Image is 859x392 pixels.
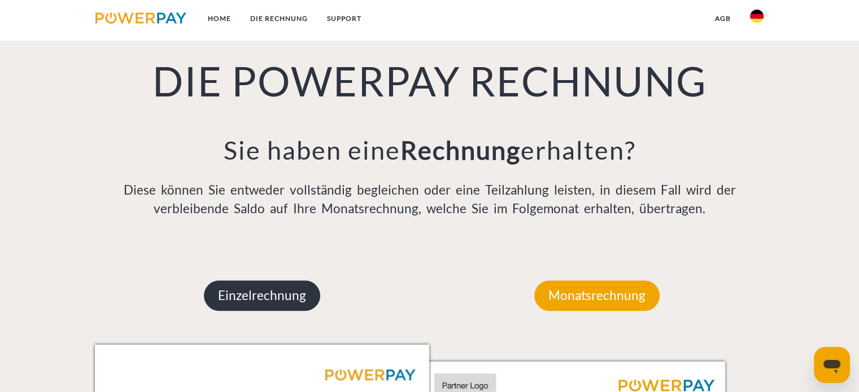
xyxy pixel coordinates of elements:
a: SUPPORT [317,8,371,29]
b: Rechnung [400,135,520,165]
iframe: Schaltfläche zum Öffnen des Messaging-Fensters [814,347,850,383]
p: Diese können Sie entweder vollständig begleichen oder eine Teilzahlung leisten, in diesem Fall wi... [95,180,764,219]
h3: Sie haben eine erhalten? [95,134,764,166]
img: de [750,10,764,23]
p: Einzelrechnung [204,280,320,311]
h1: DIE POWERPAY RECHNUNG [95,55,764,106]
a: agb [705,8,740,29]
a: Home [198,8,241,29]
p: Monatsrechnung [534,280,660,311]
a: DIE RECHNUNG [241,8,317,29]
img: logo-powerpay.svg [95,12,186,24]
